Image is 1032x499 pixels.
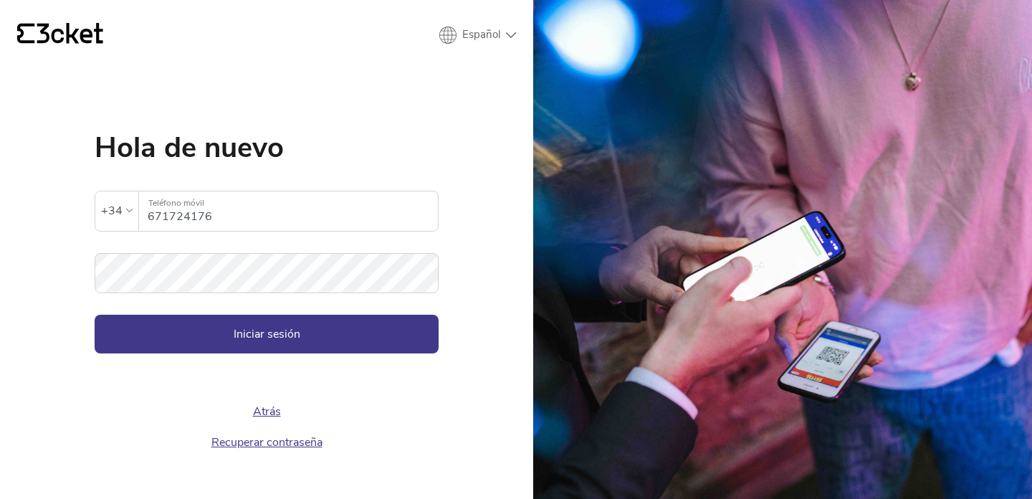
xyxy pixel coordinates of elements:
label: Teléfono móvil [139,191,438,215]
input: Teléfono móvil [148,191,438,231]
g: {' '} [17,24,34,44]
a: Atrás [253,404,281,419]
label: Contraseña [95,253,439,277]
a: {' '} [17,23,103,47]
h1: Hola de nuevo [95,133,439,162]
a: Recuperar contraseña [211,434,322,450]
button: Iniciar sesión [95,315,439,353]
div: +34 [101,200,123,222]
